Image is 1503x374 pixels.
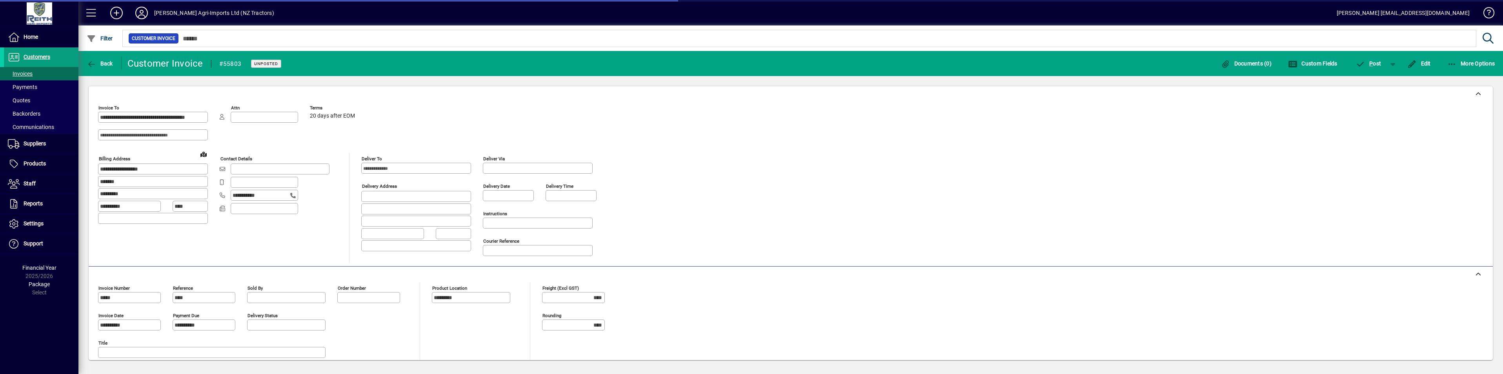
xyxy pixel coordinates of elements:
[8,84,37,90] span: Payments
[24,180,36,187] span: Staff
[483,238,519,244] mat-label: Courier Reference
[4,194,78,214] a: Reports
[154,7,274,19] div: [PERSON_NAME] Agri-Imports Ltd (NZ Tractors)
[98,340,107,346] mat-label: Title
[247,313,278,318] mat-label: Delivery status
[483,156,505,162] mat-label: Deliver via
[1369,60,1373,67] span: P
[85,31,115,45] button: Filter
[87,60,113,67] span: Back
[4,80,78,94] a: Payments
[127,57,203,70] div: Customer Invoice
[1478,2,1493,27] a: Knowledge Base
[129,6,154,20] button: Profile
[338,285,366,291] mat-label: Order number
[8,97,30,103] span: Quotes
[4,154,78,174] a: Products
[1352,56,1385,71] button: Post
[219,58,242,70] div: #55803
[4,67,78,80] a: Invoices
[24,220,44,227] span: Settings
[310,105,357,111] span: Terms
[231,105,240,111] mat-label: Attn
[104,6,129,20] button: Add
[1356,60,1381,67] span: ost
[4,120,78,134] a: Communications
[173,285,193,291] mat-label: Reference
[173,313,199,318] mat-label: Payment due
[1447,60,1495,67] span: More Options
[24,140,46,147] span: Suppliers
[1288,60,1337,67] span: Custom Fields
[98,105,119,111] mat-label: Invoice To
[29,281,50,287] span: Package
[24,200,43,207] span: Reports
[362,156,382,162] mat-label: Deliver To
[197,148,210,160] a: View on map
[1407,60,1431,67] span: Edit
[483,183,510,189] mat-label: Delivery date
[4,94,78,107] a: Quotes
[24,34,38,40] span: Home
[132,34,175,42] span: Customer Invoice
[310,113,355,119] span: 20 days after EOM
[4,234,78,254] a: Support
[1405,56,1433,71] button: Edit
[4,107,78,120] a: Backorders
[1286,56,1339,71] button: Custom Fields
[4,27,78,47] a: Home
[542,313,561,318] mat-label: Rounding
[483,211,507,216] mat-label: Instructions
[432,285,467,291] mat-label: Product location
[8,71,33,77] span: Invoices
[254,61,278,66] span: Unposted
[247,285,263,291] mat-label: Sold by
[8,124,54,130] span: Communications
[78,56,122,71] app-page-header-button: Back
[4,214,78,234] a: Settings
[87,35,113,42] span: Filter
[98,313,124,318] mat-label: Invoice date
[24,160,46,167] span: Products
[24,54,50,60] span: Customers
[8,111,40,117] span: Backorders
[1337,7,1470,19] div: [PERSON_NAME] [EMAIL_ADDRESS][DOMAIN_NAME]
[1221,60,1272,67] span: Documents (0)
[1445,56,1497,71] button: More Options
[98,285,130,291] mat-label: Invoice number
[22,265,56,271] span: Financial Year
[85,56,115,71] button: Back
[24,240,43,247] span: Support
[546,183,573,189] mat-label: Delivery time
[1219,56,1274,71] button: Documents (0)
[542,285,579,291] mat-label: Freight (excl GST)
[4,134,78,154] a: Suppliers
[4,174,78,194] a: Staff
